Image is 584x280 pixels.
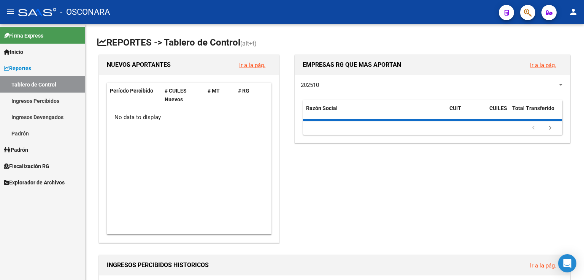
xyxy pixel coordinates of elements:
h1: REPORTES -> Tablero de Control [97,36,572,50]
span: CUILES [489,105,507,111]
a: Ir a la pág. [239,62,265,69]
span: # MT [208,88,220,94]
mat-icon: person [569,7,578,16]
a: Ir a la pág. [530,262,556,269]
span: INGRESOS PERCIBIDOS HISTORICOS [107,261,209,269]
button: Ir a la pág. [233,58,271,72]
span: Firma Express [4,31,43,40]
span: Razón Social [306,105,338,111]
datatable-header-cell: # RG [235,83,265,108]
button: Ir a la pág. [524,58,562,72]
span: Explorador de Archivos [4,178,65,187]
span: Fiscalización RG [4,162,49,170]
datatable-header-cell: Razón Social [303,100,446,125]
mat-icon: menu [6,7,15,16]
span: Padrón [4,146,28,154]
span: (alt+t) [240,40,257,47]
a: go to next page [543,124,557,132]
datatable-header-cell: # CUILES Nuevos [162,83,205,108]
a: go to previous page [526,124,541,132]
datatable-header-cell: Total Transferido [509,100,562,125]
span: Inicio [4,48,23,56]
button: Ir a la pág. [524,258,562,272]
span: NUEVOS APORTANTES [107,61,171,68]
span: # RG [238,88,249,94]
datatable-header-cell: # MT [205,83,235,108]
datatable-header-cell: Período Percibido [107,83,162,108]
datatable-header-cell: CUILES [486,100,509,125]
span: - OSCONARA [60,4,110,20]
span: # CUILES Nuevos [165,88,187,102]
a: Ir a la pág. [530,62,556,69]
span: Reportes [4,64,31,72]
div: Open Intercom Messenger [558,254,576,272]
span: EMPRESAS RG QUE MAS APORTAN [303,61,401,68]
span: Período Percibido [110,88,153,94]
span: Total Transferido [512,105,554,111]
datatable-header-cell: CUIT [446,100,486,125]
span: 202510 [301,82,319,88]
div: No data to display [107,108,271,127]
span: CUIT [449,105,461,111]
